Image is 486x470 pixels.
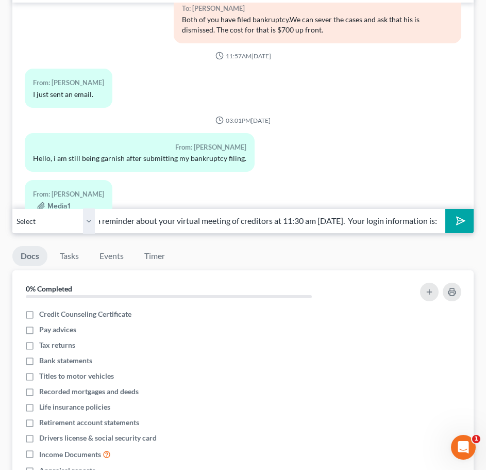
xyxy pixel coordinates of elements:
[39,386,139,397] span: Recorded mortgages and deeds
[182,14,453,35] div: Both of you have filed bankruptcy.We can sever the cases and ask that his is dismissed. The cost ...
[39,417,139,428] span: Retirement account statements
[91,246,132,266] a: Events
[37,202,70,210] button: Media1
[472,435,480,443] span: 1
[33,89,104,100] div: I just sent an email.
[33,153,246,164] div: Hello, i am still being garnish after submitting my bankruptcy filing.
[136,246,173,266] a: Timer
[39,340,75,350] span: Tax returns
[451,435,476,460] iframe: Intercom live chat
[33,188,104,200] div: From: [PERSON_NAME]
[25,52,461,60] div: 11:57AM[DATE]
[95,208,445,234] input: Say something...
[33,77,104,89] div: From: [PERSON_NAME]
[39,433,157,443] span: Drivers license & social security card
[12,246,47,266] a: Docs
[26,284,72,293] strong: 0% Completed
[39,402,110,412] span: Life insurance policies
[39,371,114,381] span: Titles to motor vehicles
[52,246,87,266] a: Tasks
[39,325,76,335] span: Pay advices
[39,309,131,319] span: Credit Counseling Certificate
[39,449,101,460] span: Income Documents
[33,141,246,153] div: From: [PERSON_NAME]
[182,3,453,14] div: To: [PERSON_NAME]
[25,116,461,125] div: 03:01PM[DATE]
[39,355,92,366] span: Bank statements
